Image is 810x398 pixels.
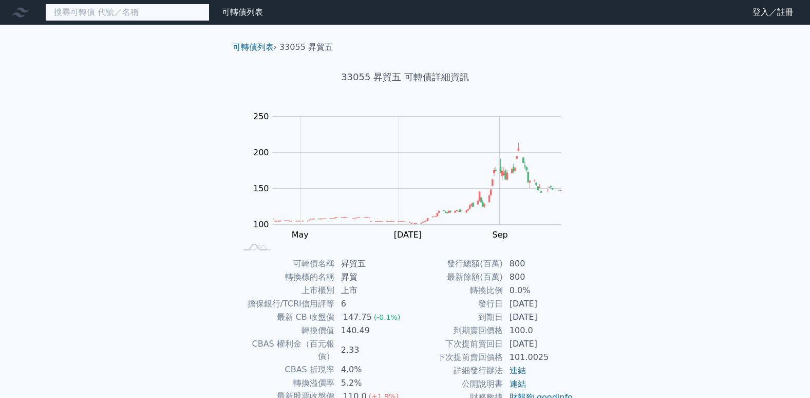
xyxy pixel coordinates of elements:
span: (-0.1%) [374,313,401,321]
a: 連結 [510,366,526,375]
iframe: Chat Widget [759,349,810,398]
td: 詳細發行辦法 [405,364,503,377]
li: 33055 昇貿五 [279,41,333,53]
tspan: 250 [253,112,269,121]
input: 搜尋可轉債 代號／名稱 [45,4,210,21]
td: 800 [503,270,574,284]
a: 可轉債列表 [233,42,274,52]
td: 上市 [335,284,405,297]
td: CBAS 折現率 [237,363,335,376]
td: 最新 CB 收盤價 [237,311,335,324]
td: 0.0% [503,284,574,297]
td: 140.49 [335,324,405,337]
tspan: 100 [253,220,269,229]
td: 4.0% [335,363,405,376]
td: 轉換比例 [405,284,503,297]
td: 下次提前賣回日 [405,337,503,351]
div: 聊天小工具 [759,349,810,398]
td: 到期日 [405,311,503,324]
g: Chart [248,112,577,261]
td: 轉換價值 [237,324,335,337]
li: › [233,41,277,53]
a: 連結 [510,379,526,389]
td: 到期賣回價格 [405,324,503,337]
td: 轉換溢價率 [237,376,335,390]
td: 可轉債名稱 [237,257,335,270]
td: 最新餘額(百萬) [405,270,503,284]
td: 101.0025 [503,351,574,364]
td: CBAS 權利金（百元報價） [237,337,335,363]
td: 昇貿 [335,270,405,284]
a: 登入／註冊 [744,4,802,21]
div: 147.75 [341,311,374,323]
td: 100.0 [503,324,574,337]
h1: 33055 昇貿五 可轉債詳細資訊 [224,70,586,84]
td: 公開說明書 [405,377,503,391]
td: 發行日 [405,297,503,311]
td: 2.33 [335,337,405,363]
td: 下次提前賣回價格 [405,351,503,364]
td: 6 [335,297,405,311]
td: 轉換標的名稱 [237,270,335,284]
tspan: 150 [253,184,269,193]
td: 發行總額(百萬) [405,257,503,270]
tspan: [DATE] [394,230,422,240]
td: [DATE] [503,337,574,351]
a: 可轉債列表 [222,7,263,17]
tspan: May [292,230,309,240]
td: 800 [503,257,574,270]
td: 昇貿五 [335,257,405,270]
tspan: Sep [493,230,508,240]
td: [DATE] [503,297,574,311]
td: 5.2% [335,376,405,390]
tspan: 200 [253,148,269,157]
g: Series [273,142,561,223]
td: 擔保銀行/TCRI信用評等 [237,297,335,311]
td: 上市櫃別 [237,284,335,297]
td: [DATE] [503,311,574,324]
